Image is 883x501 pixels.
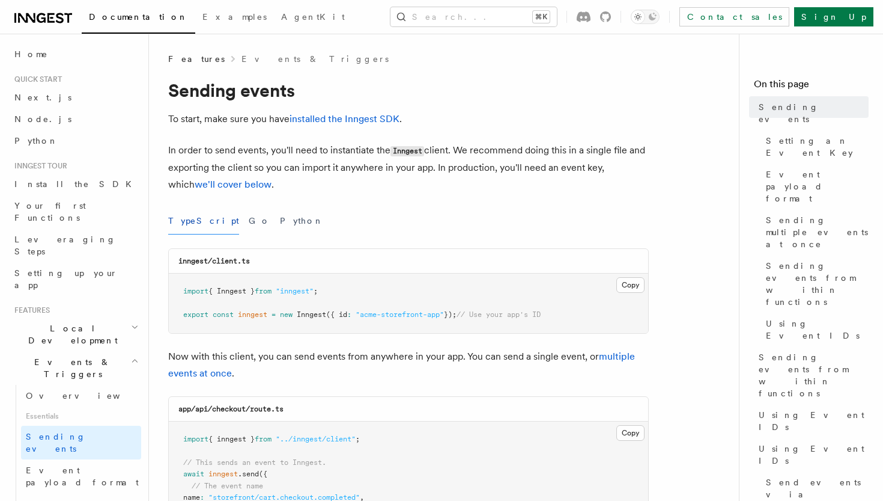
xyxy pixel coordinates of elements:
[759,443,869,467] span: Using Event IDs
[14,201,86,223] span: Your first Functions
[10,351,141,385] button: Events & Triggers
[21,460,141,493] a: Event payload format
[280,310,293,319] span: new
[255,435,272,443] span: from
[21,426,141,460] a: Sending events
[168,79,649,101] h1: Sending events
[21,407,141,426] span: Essentials
[280,207,324,235] button: Python
[759,101,869,125] span: Sending events
[168,351,635,379] a: multiple events at once
[10,87,141,108] a: Next.js
[10,43,141,65] a: Home
[761,313,869,346] a: Using Event IDs
[213,310,234,319] span: const
[281,12,345,22] span: AgentKit
[272,310,276,319] span: =
[10,356,131,380] span: Events & Triggers
[347,310,351,319] span: :
[26,432,86,453] span: Sending events
[168,142,649,193] p: In order to send events, you'll need to instantiate the client. We recommend doing this in a sing...
[759,351,869,399] span: Sending events from within functions
[195,179,272,190] a: we'll cover below
[10,322,131,346] span: Local Development
[754,77,869,96] h4: On this page
[10,108,141,130] a: Node.js
[183,435,208,443] span: import
[631,10,660,24] button: Toggle dark mode
[754,96,869,130] a: Sending events
[89,12,188,22] span: Documentation
[255,287,272,295] span: from
[168,207,239,235] button: TypeScript
[14,179,139,189] span: Install the SDK
[754,438,869,472] a: Using Event IDs
[276,287,314,295] span: "inngest"
[238,310,267,319] span: inngest
[178,405,284,413] code: app/api/checkout/route.ts
[14,48,48,60] span: Home
[10,75,62,84] span: Quick start
[168,348,649,382] p: Now with this client, you can send events from anywhere in your app. You can send a single event,...
[168,111,649,128] p: To start, make sure you have .
[759,409,869,433] span: Using Event IDs
[754,346,869,404] a: Sending events from within functions
[314,287,318,295] span: ;
[390,146,424,156] code: Inngest
[766,135,869,159] span: Setting an Event Key
[183,458,326,467] span: // This sends an event to Inngest.
[761,164,869,209] a: Event payload format
[761,130,869,164] a: Setting an Event Key
[356,435,360,443] span: ;
[183,470,204,478] span: await
[241,53,389,65] a: Events & Triggers
[10,229,141,262] a: Leveraging Steps
[290,113,399,124] a: installed the Inngest SDK
[82,4,195,34] a: Documentation
[202,12,267,22] span: Examples
[444,310,457,319] span: });
[183,310,208,319] span: export
[297,310,326,319] span: Inngest
[10,262,141,296] a: Setting up your app
[10,195,141,229] a: Your first Functions
[183,287,208,295] span: import
[326,310,347,319] span: ({ id
[457,310,541,319] span: // Use your app's ID
[259,470,267,478] span: ({
[10,306,50,315] span: Features
[794,7,873,26] a: Sign Up
[276,435,356,443] span: "../inngest/client"
[208,287,255,295] span: { Inngest }
[533,11,550,23] kbd: ⌘K
[10,318,141,351] button: Local Development
[616,277,645,293] button: Copy
[766,168,869,204] span: Event payload format
[390,7,557,26] button: Search...⌘K
[766,260,869,308] span: Sending events from within functions
[26,466,139,487] span: Event payload format
[761,255,869,313] a: Sending events from within functions
[208,470,238,478] span: inngest
[616,425,645,441] button: Copy
[766,318,869,342] span: Using Event IDs
[754,404,869,438] a: Using Event IDs
[356,310,444,319] span: "acme-storefront-app"
[679,7,789,26] a: Contact sales
[14,93,71,102] span: Next.js
[766,214,869,250] span: Sending multiple events at once
[178,257,250,265] code: inngest/client.ts
[274,4,352,32] a: AgentKit
[192,482,263,490] span: // The event name
[21,385,141,407] a: Overview
[10,130,141,152] a: Python
[14,268,118,290] span: Setting up your app
[10,161,67,171] span: Inngest tour
[14,114,71,124] span: Node.js
[14,136,58,146] span: Python
[26,391,150,401] span: Overview
[208,435,255,443] span: { inngest }
[249,207,270,235] button: Go
[238,470,259,478] span: .send
[761,209,869,255] a: Sending multiple events at once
